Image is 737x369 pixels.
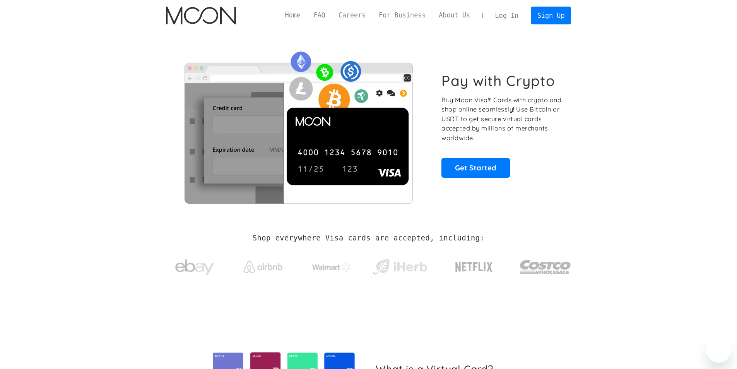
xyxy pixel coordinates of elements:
img: Costco [520,252,571,281]
iframe: Tlačidlo na spustenie okna správ [706,338,731,363]
a: Log In [489,7,525,24]
img: Moon Cards let you spend your crypto anywhere Visa is accepted. [166,46,431,203]
a: About Us [432,10,477,20]
img: Moon Logo [166,7,236,24]
a: Walmart [303,255,360,276]
a: Costco [520,245,571,285]
img: ebay [175,255,214,280]
a: home [166,7,236,24]
a: iHerb [371,249,429,281]
img: Netflix [455,257,493,277]
h1: Pay with Crypto [441,72,555,89]
a: ebay [166,247,224,283]
a: Get Started [441,158,510,177]
a: Careers [332,10,372,20]
img: iHerb [371,257,429,277]
a: Airbnb [234,253,292,277]
a: FAQ [307,10,332,20]
a: For Business [372,10,432,20]
h2: Shop everywhere Visa cards are accepted, including: [253,234,484,242]
a: Home [279,10,307,20]
a: Netflix [439,250,509,281]
img: Walmart [312,263,351,272]
p: Buy Moon Visa® Cards with crypto and shop online seamlessly! Use Bitcoin or USDT to get secure vi... [441,95,563,143]
a: Sign Up [531,7,571,24]
img: Airbnb [244,261,282,273]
